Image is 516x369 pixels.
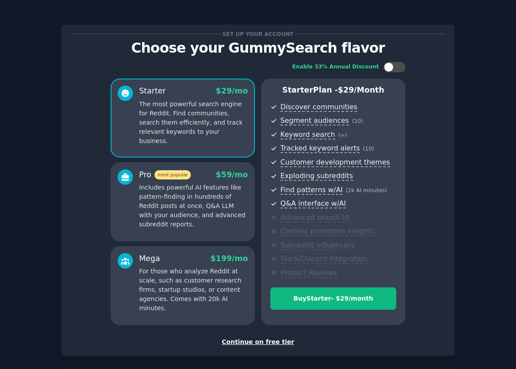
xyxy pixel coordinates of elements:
div: Mega [139,253,160,264]
p: For those who analyze Reddit at scale, such as customer research firms, startup studios, or conte... [139,267,248,313]
span: Keyword search [280,130,335,140]
span: ( 10 ) [352,118,363,124]
span: Tracked keyword alerts [280,144,360,153]
p: The most powerful search engine for Reddit. Find communities, search them efficiently, and track ... [139,100,248,146]
span: Product Reviews [280,269,337,278]
span: ( 2k AI minutes ) [346,187,387,193]
p: Choose your GummySearch flavor [71,40,445,56]
span: ( ∞ ) [338,132,347,138]
span: Find patterns w/AI [280,186,343,195]
span: Slack/Discord integration [280,254,367,264]
span: most popular [154,170,191,179]
span: Discover communities [280,103,357,112]
span: Advanced search UI [280,213,349,222]
p: Starter Plan - [270,85,396,96]
div: Enable 33% Annual Discount [292,63,379,71]
span: $ 29 /mo [216,86,248,95]
span: Exploding subreddits [280,172,353,181]
div: Continue on free tier [71,337,445,347]
span: Content promotion insights [280,227,375,236]
span: Customer development themes [280,158,390,167]
span: Q&A interface w/AI [280,199,346,208]
span: $ 199 /mo [211,254,248,263]
span: Subreddit influencers [280,241,354,250]
span: $ 59 /mo [216,170,248,179]
button: BuyStarter- $29/month [270,287,396,310]
span: Segment audiences [280,116,349,125]
span: ( 10 ) [363,146,374,152]
span: $ 29 /month [338,86,384,94]
div: Starter [139,86,166,97]
span: Set up your account [221,29,295,39]
div: Pro [139,169,191,180]
div: Buy Starter - $ 29 /month [271,294,396,303]
p: Includes powerful AI features like pattern-finding in hundreds of Reddit posts at once, Q&A LLM w... [139,183,248,229]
